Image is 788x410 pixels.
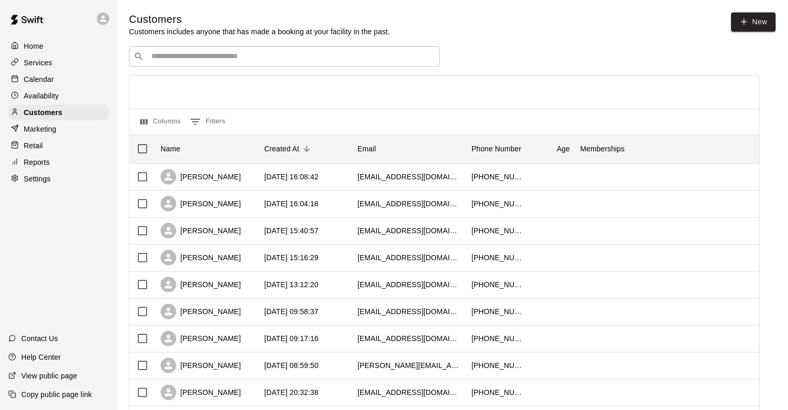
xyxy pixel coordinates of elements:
div: 2025-09-17 15:40:57 [264,225,319,236]
div: [PERSON_NAME] [161,169,241,185]
div: tvenner@mail.com [357,306,461,317]
button: Select columns [138,114,183,130]
p: Customers includes anyone that has made a booking at your facility in the past. [129,26,390,37]
div: [PERSON_NAME] [161,304,241,319]
div: Age [528,134,575,163]
div: mollyj3@hotmail.com [357,333,461,344]
div: 2025-09-17 09:17:16 [264,333,319,344]
div: +13092697623 [471,333,523,344]
a: Availability [8,88,108,104]
div: 2025-09-17 08:59:50 [264,360,319,371]
a: Retail [8,138,108,153]
div: [PERSON_NAME] [161,223,241,238]
p: Contact Us [21,333,58,344]
p: Copy public page link [21,389,92,400]
p: Home [24,41,44,51]
div: +15636502567 [471,387,523,398]
div: 2025-09-17 16:04:18 [264,199,319,209]
p: Settings [24,174,51,184]
div: [PERSON_NAME] [161,358,241,373]
div: +13092352626 [471,360,523,371]
div: Phone Number [471,134,521,163]
div: Created At [264,134,299,163]
div: Phone Number [466,134,528,163]
a: Customers [8,105,108,120]
a: Marketing [8,121,108,137]
div: [PERSON_NAME] [161,196,241,211]
div: Email [357,134,376,163]
div: [PERSON_NAME] [161,250,241,265]
p: Marketing [24,124,56,134]
div: brentvandamme@gmail.com [357,225,461,236]
div: Created At [259,134,352,163]
button: Sort [299,142,314,156]
p: Calendar [24,74,54,84]
div: Search customers by name or email [129,46,440,67]
p: Customers [24,107,62,118]
a: Settings [8,171,108,187]
div: [PERSON_NAME] [161,277,241,292]
h5: Customers [129,12,390,26]
a: Home [8,38,108,54]
div: hammercurtis@gmail.com [357,279,461,290]
div: +14146141417 [471,252,523,263]
p: Retail [24,140,43,151]
div: +15635280454 [471,199,523,209]
div: lwilda0522@gmail.com [357,252,461,263]
div: +13092692938 [471,225,523,236]
p: View public page [21,371,77,381]
div: bbytnar@vanmeterinc.com [357,199,461,209]
p: Availability [24,91,59,101]
div: Memberships [580,134,625,163]
div: Email [352,134,466,163]
button: Show filters [188,114,228,130]
div: amykane711@gmail.com [357,387,461,398]
div: 2025-09-17 09:58:37 [264,306,319,317]
div: steven.bartelt@yahoo.com [357,360,461,371]
div: Memberships [575,134,730,163]
p: Help Center [21,352,61,362]
div: +19792201482 [471,172,523,182]
div: Name [155,134,259,163]
div: Age [557,134,570,163]
div: chrisrod007@gmail.com [357,172,461,182]
div: 2025-09-16 20:32:38 [264,387,319,398]
p: Services [24,58,52,68]
a: Services [8,55,108,70]
a: Reports [8,154,108,170]
a: New [731,12,776,32]
div: +15152050465 [471,279,523,290]
div: Name [161,134,180,163]
div: [PERSON_NAME] [161,385,241,400]
div: 2025-09-17 15:16:29 [264,252,319,263]
div: 2025-09-17 16:08:42 [264,172,319,182]
div: [PERSON_NAME] [161,331,241,346]
a: Calendar [8,72,108,87]
p: Reports [24,157,50,167]
div: 2025-09-17 13:12:20 [264,279,319,290]
div: +15635055368 [471,306,523,317]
